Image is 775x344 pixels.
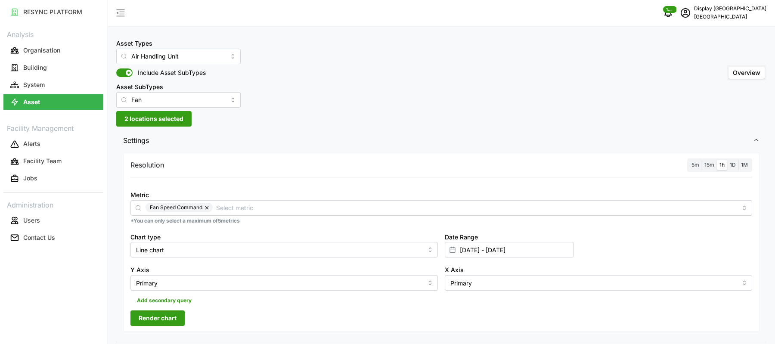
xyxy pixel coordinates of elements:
[3,229,103,246] a: Contact Us
[3,213,103,228] button: Users
[3,121,103,134] p: Facility Management
[3,94,103,110] button: Asset
[130,217,752,225] p: *You can only select a maximum of 5 metrics
[704,161,714,168] span: 15m
[3,230,103,245] button: Contact Us
[116,39,152,48] label: Asset Types
[3,42,103,59] a: Organisation
[116,111,192,127] button: 2 locations selected
[23,157,62,165] p: Facility Team
[666,6,674,12] span: 1287
[660,4,677,22] button: notifications
[3,171,103,186] button: Jobs
[23,63,47,72] p: Building
[3,136,103,152] button: Alerts
[445,232,478,242] label: Date Range
[116,130,766,151] button: Settings
[3,59,103,76] a: Building
[3,212,103,229] a: Users
[691,161,699,168] span: 5m
[3,43,103,58] button: Organisation
[23,139,40,148] p: Alerts
[23,174,37,183] p: Jobs
[3,170,103,187] a: Jobs
[3,153,103,170] a: Facility Team
[116,82,163,92] label: Asset SubTypes
[133,68,206,77] span: Include Asset SubTypes
[23,46,60,55] p: Organisation
[3,136,103,153] a: Alerts
[741,161,748,168] span: 1M
[445,242,574,257] input: Select date range
[694,5,766,13] p: Display [GEOGRAPHIC_DATA]
[3,93,103,111] a: Asset
[130,275,438,291] input: Select Y axis
[23,98,40,106] p: Asset
[445,275,752,291] input: Select X axis
[116,151,766,342] div: Settings
[3,77,103,93] button: System
[130,242,438,257] input: Select chart type
[3,28,103,40] p: Analysis
[694,13,766,21] p: [GEOGRAPHIC_DATA]
[3,154,103,169] button: Facility Team
[23,216,40,225] p: Users
[445,265,464,275] label: X Axis
[23,81,45,89] p: System
[3,3,103,21] a: RESYNC PLATFORM
[677,4,694,22] button: schedule
[23,233,55,242] p: Contact Us
[719,161,725,168] span: 1h
[124,112,183,126] span: 2 locations selected
[216,203,737,212] input: Select metric
[733,69,760,76] span: Overview
[123,130,753,151] span: Settings
[3,198,103,211] p: Administration
[3,76,103,93] a: System
[3,4,103,20] button: RESYNC PLATFORM
[3,60,103,75] button: Building
[23,8,82,16] p: RESYNC PLATFORM
[730,161,736,168] span: 1D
